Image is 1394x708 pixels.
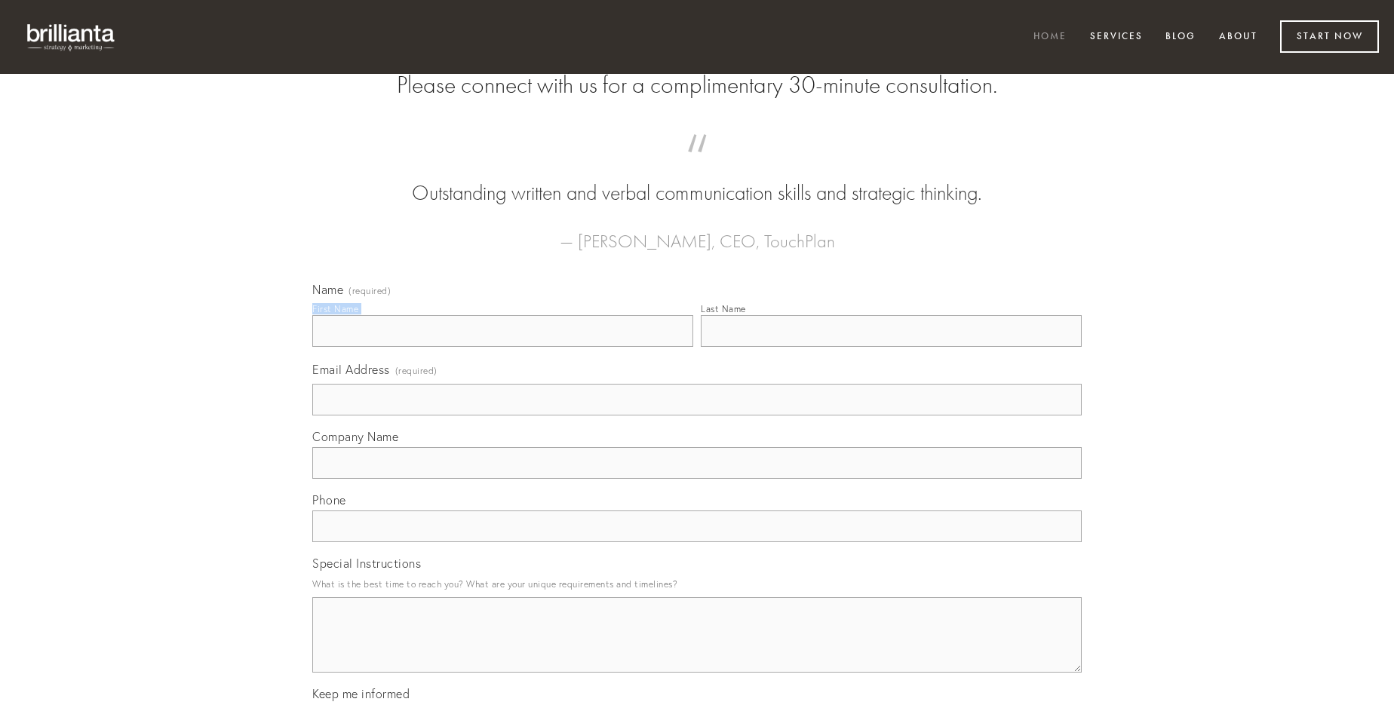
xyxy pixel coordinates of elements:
[336,149,1058,208] blockquote: Outstanding written and verbal communication skills and strategic thinking.
[336,208,1058,256] figcaption: — [PERSON_NAME], CEO, TouchPlan
[348,287,391,296] span: (required)
[15,15,128,59] img: brillianta - research, strategy, marketing
[312,686,410,701] span: Keep me informed
[1280,20,1379,53] a: Start Now
[1080,25,1153,50] a: Services
[1156,25,1205,50] a: Blog
[312,282,343,297] span: Name
[312,429,398,444] span: Company Name
[1024,25,1076,50] a: Home
[312,574,1082,594] p: What is the best time to reach you? What are your unique requirements and timelines?
[312,556,421,571] span: Special Instructions
[312,492,346,507] span: Phone
[336,149,1058,179] span: “
[1209,25,1267,50] a: About
[395,360,438,381] span: (required)
[312,362,390,377] span: Email Address
[312,303,358,314] div: First Name
[701,303,746,314] div: Last Name
[312,71,1082,100] h2: Please connect with us for a complimentary 30-minute consultation.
